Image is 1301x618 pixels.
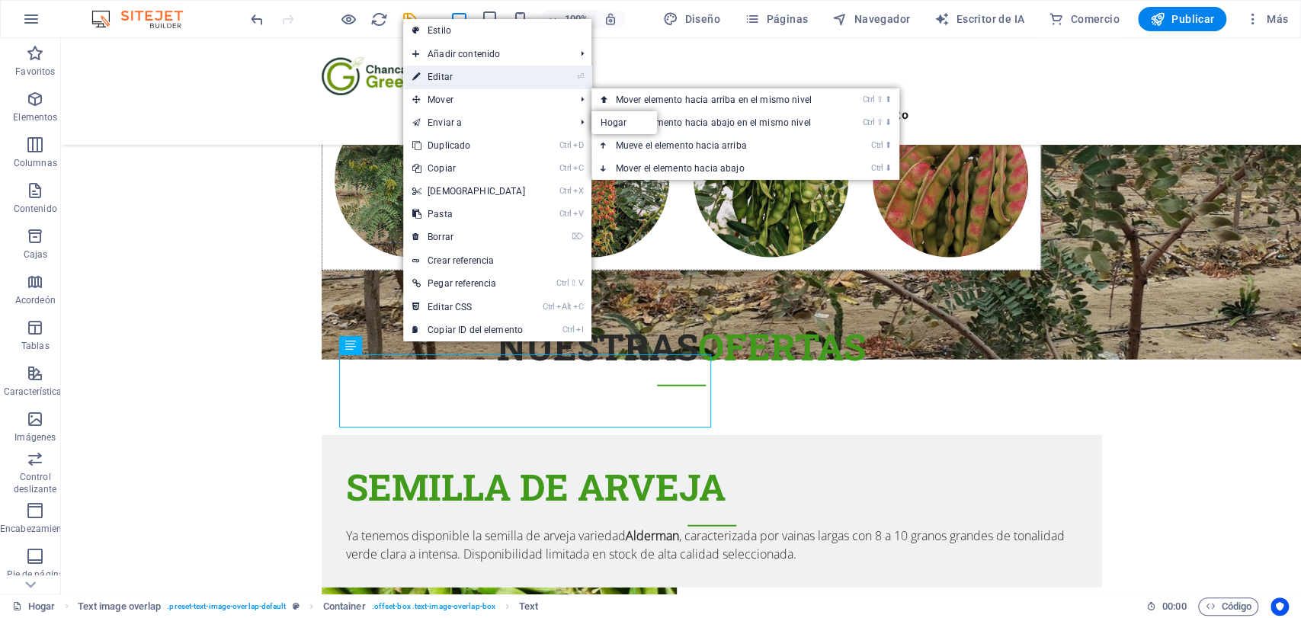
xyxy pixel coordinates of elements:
[1271,597,1289,616] button: Centrados en el usuario
[15,66,55,77] font: Favoritos
[885,117,892,127] font: ⬇
[578,302,583,312] font: C
[739,7,814,31] button: Páginas
[871,140,883,150] font: Ctrl
[578,186,583,196] font: X
[559,140,572,150] font: Ctrl
[12,597,56,616] a: Haga clic para cancelar la selección. Haga doble clic para abrir Páginas.
[14,472,56,495] font: Control deslizante
[1071,13,1120,25] font: Comercio
[428,49,500,59] font: Añadir contenido
[428,94,453,105] font: Mover
[428,255,494,266] font: Crear referencia
[1267,13,1288,25] font: Más
[863,117,875,127] font: Ctrl
[616,140,747,151] font: Mueve el elemento hacia arriba
[167,597,286,616] span: . preset-text-image-overlap-default
[604,12,617,26] i: Al cambiar el tamaño, se ajusta automáticamente el nivel de zoom para adaptarse al dispositivo el...
[571,232,583,242] font: ⌦
[15,295,56,306] font: Acordeón
[591,111,842,134] a: Ctrl⇧⬇Mover elemento hacia abajo en el mismo nivel
[403,180,534,203] a: CtrlX[DEMOGRAPHIC_DATA]
[428,325,523,335] font: Copiar ID del elemento
[428,117,462,128] font: Enviar a
[957,13,1025,25] font: Escritor de IA
[871,163,883,173] font: Ctrl
[428,209,453,219] font: Pasta
[403,66,534,88] a: ⏎Editar
[591,134,842,157] a: Ctrl⬆Mueve el elemento hacia arriba
[885,163,892,173] font: ⬇
[570,278,577,288] font: ⇧
[403,203,534,226] a: CtrlVPasta
[876,94,883,104] font: ⇧
[519,597,538,616] span: Click to select. Double-click to edit
[403,296,534,319] a: CtrlAltCEditar CSS
[339,10,357,28] button: Haga clic aquí para salir del modo de vista previa y continuar editando
[556,278,569,288] font: Ctrl
[826,7,916,31] button: Navegador
[578,209,583,219] font: V
[293,602,300,610] i: This element is a customizable preset
[14,432,56,443] font: Imágenes
[616,117,811,128] font: Mover elemento hacia abajo en el mismo nivel
[657,7,726,31] div: Diseño (Ctrl+Alt+Y)
[372,597,495,616] span: . offset-box .text-image-overlap-box
[1221,600,1251,612] font: Código
[1146,597,1187,616] h6: Tiempo de sesión
[78,597,539,616] nav: migaja de pan
[591,157,842,180] a: Ctrl⬇Mover el elemento hacia abajo
[1198,597,1258,616] button: Código
[403,249,591,272] a: Crear referencia
[88,10,202,28] img: Logotipo del editor
[1043,7,1126,31] button: Comercio
[876,117,883,127] font: ⇧
[403,157,534,180] a: CtrlCCopiar
[403,272,534,295] a: Ctrl⇧VPegar referencia
[403,134,534,157] a: CtrlDDuplicado
[1138,7,1227,31] button: Publicar
[24,249,48,260] font: Cajas
[401,11,418,28] i: Guardar (Ctrl+S)
[4,386,67,397] font: Características
[21,341,50,351] font: Tablas
[885,94,892,104] font: ⬆
[576,72,583,82] font: ⏎
[7,569,64,580] font: Pie de página
[543,302,555,312] font: Ctrl
[1239,7,1294,31] button: Más
[559,163,572,173] font: Ctrl
[578,163,583,173] font: C
[928,7,1030,31] button: Escritor de IA
[601,117,627,128] font: Hogar
[559,209,572,219] font: Ctrl
[403,319,534,341] a: CtrlICopiar ID del elemento
[248,11,266,28] i: Undo: Change text (Ctrl+Z)
[578,278,583,288] font: V
[403,111,569,134] a: Enviar a
[591,111,658,134] a: Hogar
[591,88,842,111] a: Ctrl⇧⬆Mover elemento hacia arriba en el mismo nivel
[428,302,472,312] font: Editar CSS
[248,10,266,28] button: deshacer
[685,13,720,25] font: Diseño
[28,600,55,612] font: Hogar
[559,186,572,196] font: Ctrl
[78,597,162,616] span: Click to select. Double-click to edit
[616,94,812,105] font: Mover elemento hacia arriba en el mismo nivel
[400,10,418,28] button: ahorrar
[657,7,726,31] button: Diseño
[428,232,453,242] font: Borrar
[428,163,456,174] font: Copiar
[863,94,875,104] font: Ctrl
[1171,13,1214,25] font: Publicar
[541,10,595,28] button: 100%
[428,72,453,82] font: Editar
[323,597,366,616] span: Click to select. Double-click to edit
[562,302,571,312] font: Alt
[13,112,57,123] font: Elementos
[428,25,451,36] font: Estilo
[766,13,808,25] font: Páginas
[562,325,575,335] font: Ctrl
[428,186,525,197] font: [DEMOGRAPHIC_DATA]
